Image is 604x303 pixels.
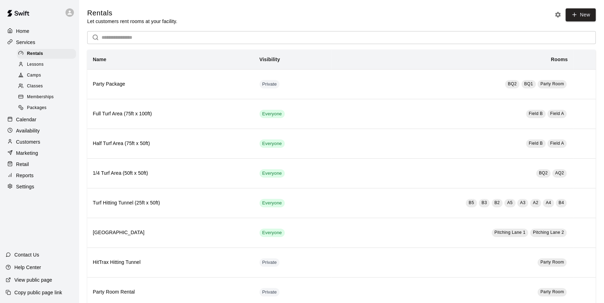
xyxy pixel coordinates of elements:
span: Camps [27,72,41,79]
p: Availability [16,127,40,134]
p: Services [16,39,35,46]
div: Rentals [17,49,76,59]
span: A3 [520,200,525,205]
a: Reports [6,170,73,181]
div: This service is visible to all of your customers [259,110,285,118]
span: B3 [481,200,487,205]
div: This service is visible to all of your customers [259,139,285,148]
span: Field A [550,111,564,116]
h6: Full Turf Area (75ft x 100ft) [93,110,248,118]
div: This service is visible to all of your customers [259,169,285,178]
a: Lessons [17,59,79,70]
span: Private [259,289,280,296]
h6: 1/4 Turf Area (50ft x 50ft) [93,169,248,177]
p: Let customers rent rooms at your facility. [87,18,177,25]
h6: Party Package [93,80,248,88]
span: Field B [529,141,543,146]
div: This service is hidden, and can only be accessed via a direct link [259,258,280,267]
span: Private [259,259,280,266]
div: Lessons [17,60,76,70]
p: Contact Us [14,251,39,258]
span: Field B [529,111,543,116]
a: Rentals [17,48,79,59]
span: Everyone [259,170,285,177]
p: Help Center [14,264,41,271]
span: BQ1 [524,81,533,86]
p: Home [16,28,29,35]
span: Everyone [259,200,285,207]
span: Everyone [259,230,285,236]
p: Reports [16,172,34,179]
span: B5 [468,200,474,205]
div: This service is visible to all of your customers [259,229,285,237]
span: Party Room [540,260,564,265]
div: Classes [17,81,76,91]
span: Everyone [259,111,285,117]
span: Memberships [27,94,54,101]
div: This service is hidden, and can only be accessed via a direct link [259,288,280,296]
span: A2 [533,200,538,205]
a: Classes [17,81,79,92]
h5: Rentals [87,8,177,18]
p: Calendar [16,116,36,123]
div: This service is hidden, and can only be accessed via a direct link [259,80,280,88]
h6: [GEOGRAPHIC_DATA] [93,229,248,237]
button: Rental settings [553,9,563,20]
a: Retail [6,159,73,169]
span: Rentals [27,50,43,57]
a: Customers [6,137,73,147]
p: Settings [16,183,34,190]
span: Party Room [540,289,564,294]
p: Marketing [16,150,38,157]
a: Services [6,37,73,48]
div: Memberships [17,92,76,102]
span: Pitching Lane 1 [494,230,526,235]
span: BQ2 [539,171,548,175]
span: A4 [546,200,551,205]
span: BQ2 [508,81,516,86]
span: Private [259,81,280,88]
span: Lessons [27,61,44,68]
span: Field A [550,141,564,146]
span: AQ2 [555,171,564,175]
span: Pitching Lane 2 [533,230,564,235]
p: Retail [16,161,29,168]
div: Camps [17,71,76,80]
a: Availability [6,125,73,136]
a: Memberships [17,92,79,103]
b: Rooms [551,57,568,62]
a: Packages [17,103,79,114]
a: Marketing [6,148,73,158]
b: Name [93,57,106,62]
a: Camps [17,70,79,81]
p: Customers [16,138,40,145]
b: Visibility [259,57,280,62]
span: B2 [494,200,500,205]
span: Everyone [259,140,285,147]
p: Copy public page link [14,289,62,296]
span: B4 [558,200,564,205]
p: View public page [14,276,52,283]
h6: Turf Hitting Tunnel (25ft x 50ft) [93,199,248,207]
div: This service is visible to all of your customers [259,199,285,207]
span: Packages [27,104,47,111]
a: New [565,8,596,21]
h6: HitTrax Hitting Tunnel [93,259,248,266]
a: Home [6,26,73,36]
a: Settings [6,181,73,192]
h6: Party Room Rental [93,288,248,296]
span: Classes [27,83,43,90]
div: Packages [17,103,76,113]
h6: Half Turf Area (75ft x 50ft) [93,140,248,147]
a: Calendar [6,114,73,125]
span: A5 [507,200,512,205]
span: Party Room [540,81,564,86]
